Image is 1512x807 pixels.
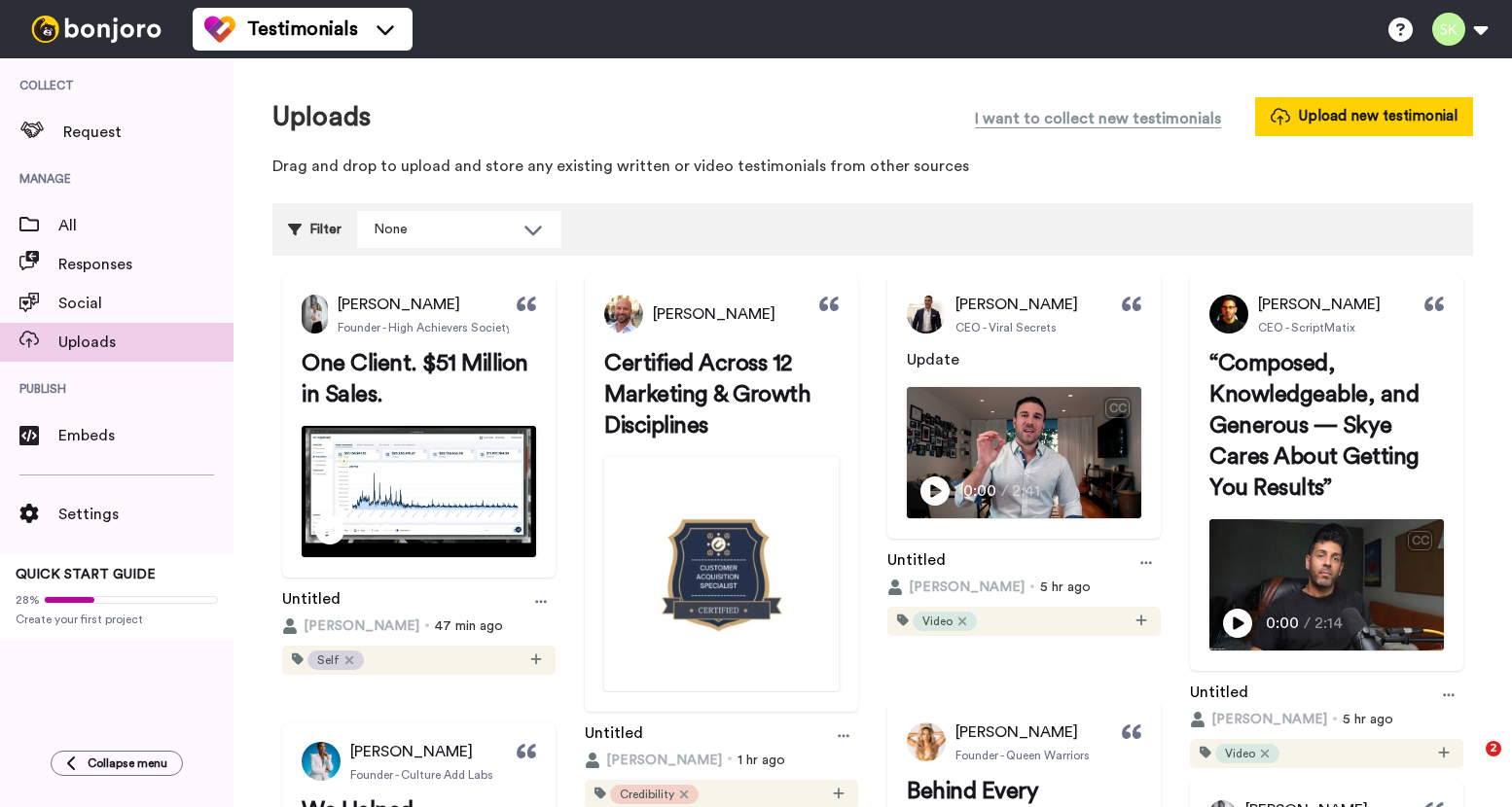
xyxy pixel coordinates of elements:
[955,320,1057,335] span: CEO - Viral Secrets
[955,748,1090,763] span: Founder - Queen Warriors
[63,121,234,144] span: Request
[396,518,403,542] span: /
[709,652,743,676] span: 0:30
[1408,531,1432,550] div: CC
[887,548,946,578] a: Untitled
[1105,399,1130,418] div: CC
[922,614,953,629] span: Video
[1190,681,1248,710] a: Untitled
[955,720,1078,744] span: [PERSON_NAME]
[1001,479,1008,503] span: /
[887,578,1161,597] div: 5 hr ago
[907,722,946,761] img: Profile Picture
[304,616,419,636] span: [PERSON_NAME]
[975,107,1221,130] span: I want to collect new testimonials
[204,14,235,45] img: tm-color.svg
[1190,710,1463,729] div: 5 hr ago
[1304,612,1311,635] span: /
[585,721,643,751] a: Untitled
[585,751,858,770] div: 1 hr ago
[58,331,234,354] span: Uploads
[909,578,1025,597] span: [PERSON_NAME]
[317,652,340,668] span: Self
[955,293,1078,316] span: [PERSON_NAME]
[58,503,234,526] span: Settings
[1012,479,1046,503] span: 2:41
[699,652,705,676] span: /
[247,16,358,43] span: Testimonials
[58,214,234,237] span: All
[653,302,775,326] span: [PERSON_NAME]
[272,102,371,132] h1: Uploads
[302,426,536,558] img: Video Thumbnail
[23,16,169,43] img: bj-logo-header-white.svg
[1209,352,1424,500] span: “Composed, Knowledgeable, and Generous — Skye Cares About Getting You Results”
[1209,295,1248,333] img: Profile Picture
[1258,293,1381,316] span: [PERSON_NAME]
[606,751,722,770] span: [PERSON_NAME]
[338,320,512,335] span: Founder - High Achievers Society
[1446,741,1493,788] iframe: Intercom live chat
[302,352,534,406] span: One Client. $51 Million in Sales.
[1255,97,1473,135] button: Upload new testimonial
[1190,710,1327,729] button: [PERSON_NAME]
[604,295,643,333] img: Profile Picture
[661,652,695,676] span: 0:00
[272,156,1473,178] p: Drag and drop to upload and store any existing written or video testimonials from other sources
[907,387,1141,519] img: Video Thumbnail
[960,97,1236,136] button: I want to collect new testimonials
[358,518,392,542] span: 0:00
[338,293,460,316] span: [PERSON_NAME]
[1266,612,1300,635] span: 0:00
[407,518,441,542] span: 0:15
[1258,320,1355,335] span: CEO - ScriptMatix
[887,578,1025,597] button: [PERSON_NAME]
[1486,741,1501,756] span: 2
[585,751,722,770] button: [PERSON_NAME]
[907,295,946,333] img: Profile Picture
[604,352,816,438] span: Certified Across 12 Marketing & Growth Disciplines
[1211,710,1327,729] span: [PERSON_NAME]
[16,568,156,581] span: QUICK START GUIDE
[288,211,342,248] div: Filter
[1209,519,1444,651] img: Video Thumbnail
[58,292,234,315] span: Social
[51,751,183,776] button: Collapse menu
[302,295,328,333] img: Profile Picture
[88,755,167,771] span: Collapse menu
[620,787,674,802] span: Credibility
[282,616,419,636] button: [PERSON_NAME]
[1314,612,1349,635] span: 2:14
[16,592,40,608] span: 28%
[302,742,341,781] img: Profile Picture
[907,352,959,368] span: Update
[963,479,997,503] span: 0:00
[282,616,556,636] div: 47 min ago
[350,740,473,763] span: [PERSON_NAME]
[58,424,234,447] span: Embeds
[350,767,493,783] span: Founder - Culture Add Labs
[58,253,234,276] span: Responses
[374,220,514,239] div: None
[16,612,218,627] span: Create your first project
[1225,746,1255,761] span: Video
[604,457,839,691] img: Video Thumbnail
[282,587,341,616] a: Untitled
